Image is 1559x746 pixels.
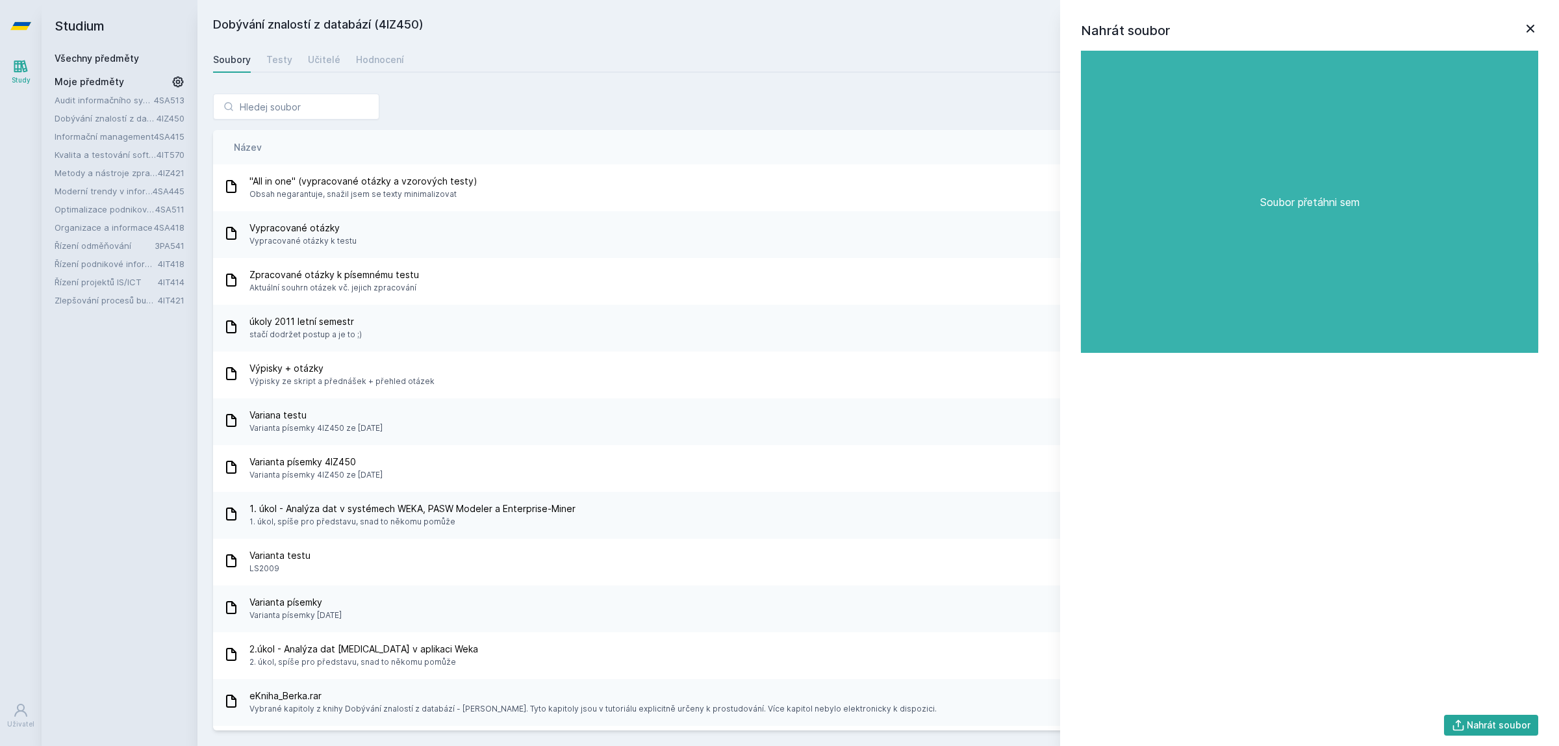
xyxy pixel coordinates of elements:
[55,185,153,198] a: Moderní trendy v informatice
[249,469,383,482] span: Varianta písemky 4IZ450 ze [DATE]
[249,515,576,528] span: 1. úkol, spíše pro představu, snad to někomu pomůže
[55,166,158,179] a: Metody a nástroje zpracování textových informací
[55,112,157,125] a: Dobývání znalostí z databází
[158,277,184,287] a: 4IT414
[55,239,155,252] a: Řízení odměňování
[55,75,124,88] span: Moje předměty
[55,203,155,216] a: Optimalizace podnikových procesů
[55,53,139,64] a: Všechny předměty
[249,609,342,622] span: Varianta písemky [DATE]
[249,188,477,201] span: Obsah negarantuje, snažil jsem se texty minimalizovat
[154,131,184,142] a: 4SA415
[249,362,435,375] span: Výpisky + otázky
[249,549,311,562] span: Varianta testu
[249,328,362,341] span: stačí dodržet postup a je to ;)
[249,422,383,435] span: Varianta písemky 4IZ450 ze [DATE]
[158,259,184,269] a: 4IT418
[249,643,478,656] span: 2.úkol - Analýza dat [MEDICAL_DATA] v aplikaci Weka
[213,16,1394,36] h2: Dobývání znalostí z databází (4IZ450)
[55,94,154,107] a: Audit informačního systému
[308,53,340,66] div: Učitelé
[55,257,158,270] a: Řízení podnikové informatiky
[1081,51,1538,353] div: Soubor přetáhni sem
[249,702,937,715] span: Vybrané kapitoly z knihy Dobývání znalostí z databází - [PERSON_NAME]. Tyto kapitoly jsou v tutor...
[249,375,435,388] span: Výpisky ze skript a přednášek + přehled otázek
[55,130,154,143] a: Informační management
[249,689,937,702] span: eKniha_Berka.rar
[249,456,383,469] span: Varianta písemky 4IZ450
[308,47,340,73] a: Učitelé
[249,656,478,669] span: 2. úkol, spíše pro představu, snad to někomu pomůže
[55,148,157,161] a: Kvalita a testování softwaru
[249,409,383,422] span: Variana testu
[3,52,39,92] a: Study
[55,276,158,289] a: Řízení projektů IS/ICT
[356,53,404,66] div: Hodnocení
[249,562,311,575] span: LS2009
[157,113,184,123] a: 4IZ450
[153,186,184,196] a: 4SA445
[249,175,477,188] span: "All in one" (vypracované otázky a vzorových testy)
[266,53,292,66] div: Testy
[356,47,404,73] a: Hodnocení
[12,75,31,85] div: Study
[234,140,262,154] button: Název
[7,719,34,729] div: Uživatel
[1444,715,1539,736] button: Nahrát soubor
[157,149,184,160] a: 4IT570
[249,235,357,248] span: Vypracované otázky k testu
[55,294,158,307] a: Zlepšování procesů budování IS
[213,47,251,73] a: Soubory
[154,95,184,105] a: 4SA513
[249,222,357,235] span: Vypracované otázky
[249,596,342,609] span: Varianta písemky
[155,240,184,251] a: 3PA541
[155,204,184,214] a: 4SA511
[249,268,419,281] span: Zpracované otázky k písemnému testu
[249,502,576,515] span: 1. úkol - Analýza dat v systémech WEKA, PASW Modeler a Enterprise-Miner
[154,222,184,233] a: 4SA418
[55,221,154,234] a: Organizace a informace
[158,295,184,305] a: 4IT421
[213,94,379,120] input: Hledej soubor
[249,281,419,294] span: Aktuální souhrn otázek vč. jejich zpracování
[213,53,251,66] div: Soubory
[3,696,39,736] a: Uživatel
[158,168,184,178] a: 4IZ421
[266,47,292,73] a: Testy
[249,315,362,328] span: úkoly 2011 letní semestr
